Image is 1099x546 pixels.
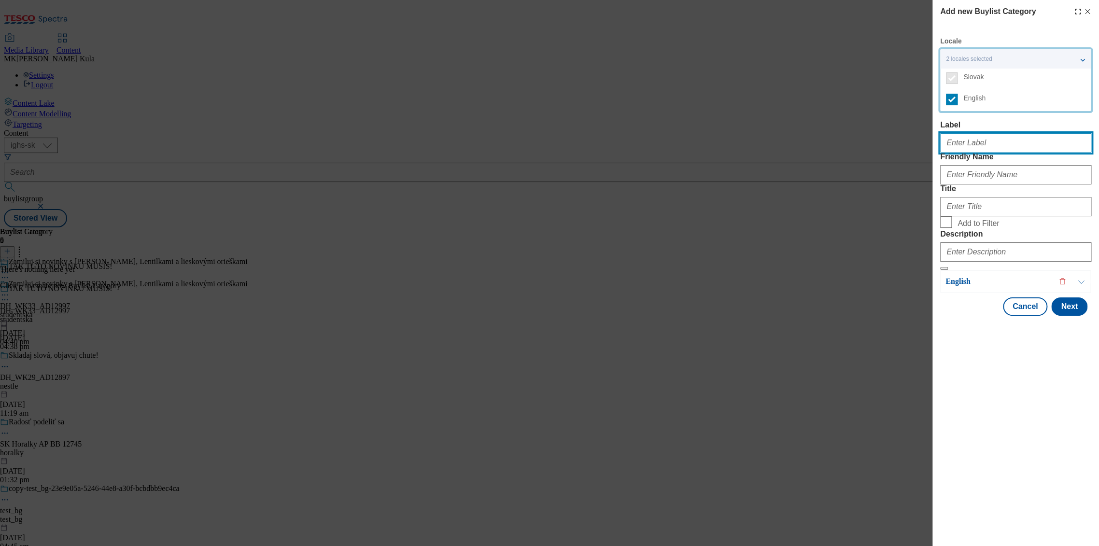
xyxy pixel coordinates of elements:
input: Enter Friendly Name [940,165,1091,184]
label: Title [940,184,1091,193]
p: English [945,277,1047,286]
input: Enter Label [940,133,1091,153]
span: 2 locales selected [946,56,992,63]
span: Slovak [963,74,984,80]
label: Label [940,121,1091,129]
input: Enter Description [940,242,1091,262]
h4: Add new Buylist Category [940,6,1036,17]
button: 2 locales selected [940,49,1091,69]
button: Cancel [1003,297,1047,316]
button: Next [1051,297,1087,316]
label: Description [940,230,1091,238]
label: Friendly Name [940,153,1091,161]
span: English [963,96,986,101]
input: Enter Title [940,197,1091,216]
label: Locale [940,39,961,44]
span: Add to Filter [958,219,999,228]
